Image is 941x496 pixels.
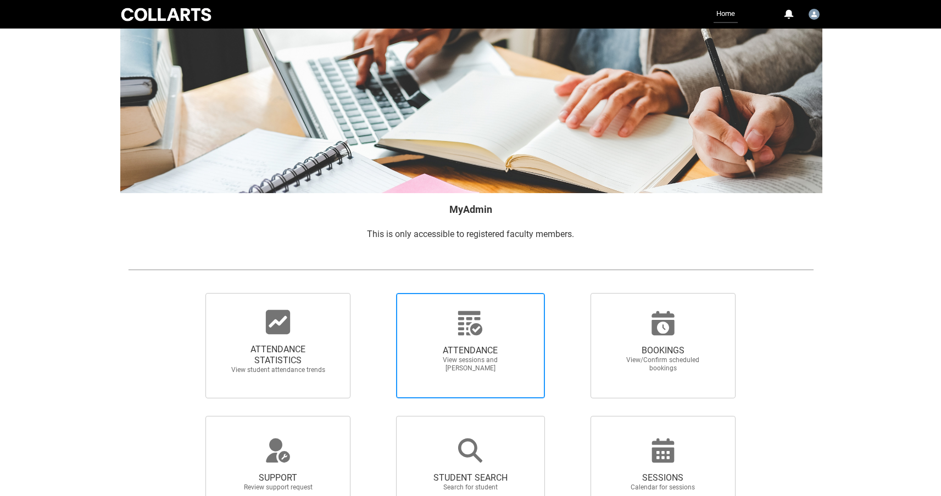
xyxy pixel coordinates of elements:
h2: MyAdmin [128,202,814,217]
span: SUPPORT [230,472,326,483]
span: STUDENT SEARCH [422,472,519,483]
span: Calendar for sessions [615,483,711,492]
img: REDU_GREY_LINE [128,264,814,275]
span: ATTENDANCE STATISTICS [230,344,326,366]
span: BOOKINGS [615,345,711,356]
span: SESSIONS [615,472,711,483]
span: View sessions and [PERSON_NAME] [422,356,519,373]
span: View/Confirm scheduled bookings [615,356,711,373]
span: Search for student [422,483,519,492]
span: Review support request [230,483,326,492]
a: Home [714,5,738,23]
img: Alexia.Cameron [809,9,820,20]
span: View student attendance trends [230,366,326,374]
span: ATTENDANCE [422,345,519,356]
span: This is only accessible to registered faculty members. [367,229,574,239]
button: User Profile Alexia.Cameron [806,4,822,22]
